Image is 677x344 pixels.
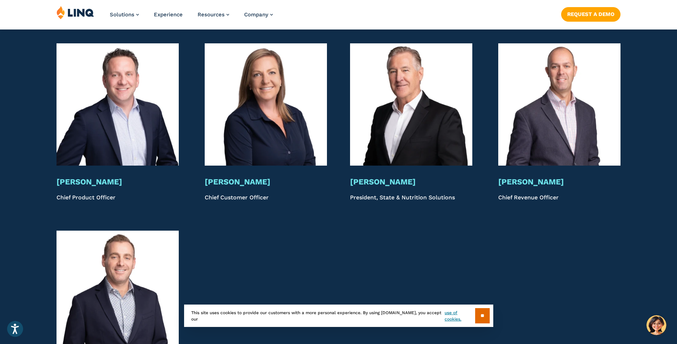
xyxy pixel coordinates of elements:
[498,193,620,202] p: Chief Revenue Officer
[57,193,179,202] p: Chief Product Officer
[57,6,94,19] img: LINQ | K‑12 Software
[244,11,268,18] span: Company
[350,43,472,166] img: Mike Borges Headshot
[646,315,666,335] button: Hello, have a question? Let’s chat.
[198,11,229,18] a: Resources
[110,11,139,18] a: Solutions
[205,193,327,202] p: Chief Customer Officer
[205,177,327,187] h3: [PERSON_NAME]
[154,11,183,18] a: Experience
[110,11,134,18] span: Solutions
[350,177,472,187] h3: [PERSON_NAME]
[561,6,620,21] nav: Button Navigation
[57,177,179,187] h3: [PERSON_NAME]
[205,43,327,166] img: Laura Thorn Headshot
[561,7,620,21] a: Request a Demo
[498,43,620,166] img: Phil Hartman Headshot
[184,305,493,327] div: This site uses cookies to provide our customers with a more personal experience. By using [DOMAIN...
[198,11,225,18] span: Resources
[57,43,179,166] img: Jim Gagliardi Headshot
[445,310,475,322] a: use of cookies.
[110,6,273,29] nav: Primary Navigation
[350,193,472,202] p: President, State & Nutrition Solutions
[498,177,620,187] h3: [PERSON_NAME]
[244,11,273,18] a: Company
